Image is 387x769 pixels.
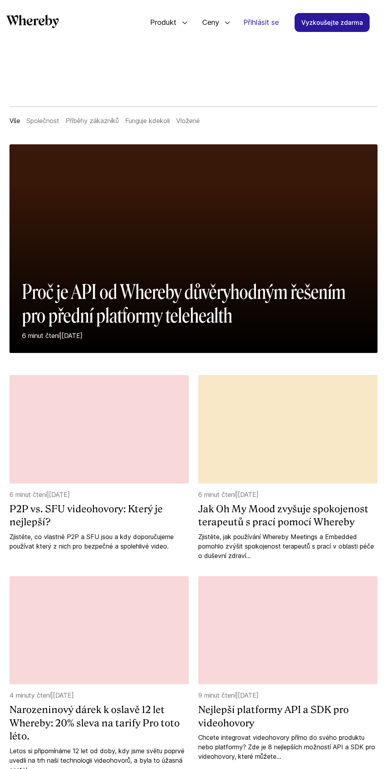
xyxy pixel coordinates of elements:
[9,503,163,528] font: P2P vs. SFU videohovory: Který je nejlepší?
[9,532,189,551] a: Zjistěte, co vlastně P2P a SFU jsou a kdy doporučujeme používat který z nich pro bezpečné a spole...
[150,18,177,26] font: Produkt
[9,117,20,125] a: Vše
[198,704,349,729] font: Nejlepší platformy API a SDK pro videohovory
[236,691,238,699] font: |
[9,703,189,743] a: Narozeninový dárek k oslavě 12 let Whereby: 20% sleva na tarify Pro toto léto.
[66,117,119,125] a: Příběhy zákazníků
[60,332,62,340] font: |
[198,532,378,560] a: Zjistěte, jak používání Whereby Meetings a Embedded pomohlo zvýšit spokojenost terapeutů s prací ...
[202,18,219,26] font: Ceny
[198,502,378,529] a: Jak Oh My Mood zvyšuje spokojenost terapeutů s prací pomocí Whereby
[22,280,346,328] font: Proč je API od Whereby důvěryhodným řešením pro přední platformy telehealth
[243,18,279,26] font: Přihlásit se
[6,15,59,28] svg: Čímž
[26,117,59,125] a: Společnost
[6,15,59,31] a: Čímž
[176,117,200,125] a: Vložené
[9,704,180,742] font: Narozeninový dárek k oslavě 12 let Whereby: 20% sleva na tarify Pro toto léto.
[198,533,374,560] font: Zjistěte, jak používání Whereby Meetings a Embedded pomohlo zvýšit spokojenost terapeutů s prací ...
[238,691,259,699] font: [DATE]
[198,691,236,699] font: 9 minut čtení
[198,734,375,760] font: Chcete integrovat videohovory přímo do svého produktu nebo platformy? Zde je 8 nejlepších možnost...
[9,691,51,699] font: 4 minuty čtení
[47,491,49,498] font: |
[301,19,363,26] font: Vyzkoušejte zdarma
[238,491,259,498] font: [DATE]
[236,491,238,498] font: |
[22,332,60,340] font: 6 minut čtení
[198,703,378,730] a: Nejlepší platformy API a SDK pro videohovory
[198,733,378,761] a: Chcete integrovat videohovory přímo do svého produktu nebo platformy? Zde je 8 nejlepších možnost...
[51,691,53,699] font: |
[9,533,174,550] font: Zjistěte, co vlastně P2P a SFU jsou a kdy doporučujeme používat který z nich pro bezpečné a spole...
[9,502,189,529] a: P2P vs. SFU videohovory: Který je nejlepší?
[198,503,368,528] font: Jak Oh My Mood zvyšuje spokojenost terapeutů s prací pomocí Whereby
[198,491,236,498] font: 6 minut čtení
[295,13,370,32] a: Vyzkoušejte zdarma
[237,13,285,32] a: Přihlásit se
[53,691,74,699] font: [DATE]
[9,144,378,366] a: Proč je API od Whereby důvěryhodným řešením pro přední platformy telehealth6 minut čtení|[DATE]
[49,491,70,498] font: [DATE]
[125,117,170,125] a: Funguje kdekoli
[9,491,47,498] font: 6 minut čtení
[62,332,83,340] font: [DATE]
